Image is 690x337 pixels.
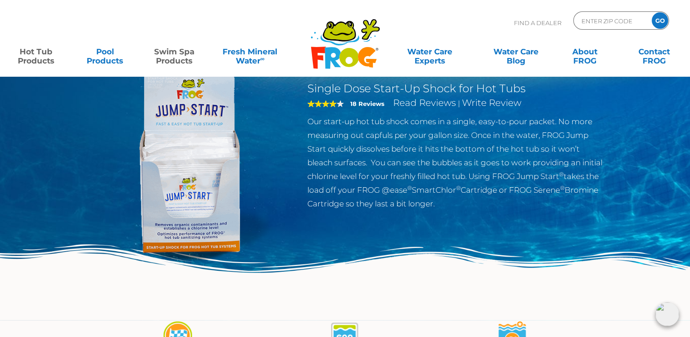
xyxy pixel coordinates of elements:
[458,99,460,108] span: |
[462,97,521,108] a: Write Review
[456,184,461,191] sup: ®
[85,54,294,263] img: jump-start.png
[652,12,668,29] input: GO
[386,42,473,61] a: Water CareExperts
[581,14,642,27] input: Zip Code Form
[217,42,284,61] a: Fresh MineralWater∞
[559,171,564,178] sup: ®
[260,55,265,62] sup: ∞
[514,11,561,34] p: Find A Dealer
[307,115,605,211] p: Our start-up hot tub shock comes in a single, easy-to-pour packet. No more measuring out capfuls ...
[407,184,412,191] sup: ®
[393,97,456,108] a: Read Reviews
[9,42,63,61] a: Hot TubProducts
[307,82,605,95] h2: Single Dose Start-Up Shock for Hot Tubs
[78,42,132,61] a: PoolProducts
[558,42,612,61] a: AboutFROG
[560,184,565,191] sup: ®
[147,42,201,61] a: Swim SpaProducts
[655,302,679,326] img: openIcon
[627,42,681,61] a: ContactFROG
[489,42,543,61] a: Water CareBlog
[307,100,337,107] span: 4
[350,100,384,107] strong: 18 Reviews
